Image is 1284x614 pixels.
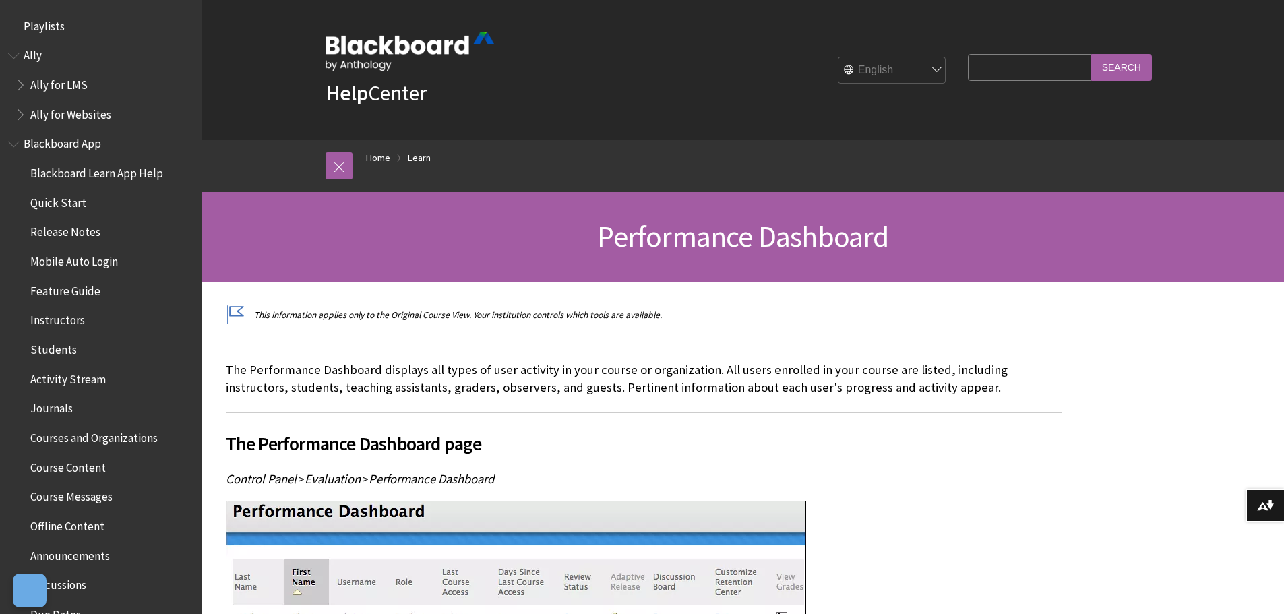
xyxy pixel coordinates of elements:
a: Home [366,150,390,166]
span: Announcements [30,545,110,563]
span: Blackboard Learn App Help [30,162,163,180]
nav: Book outline for Playlists [8,15,194,38]
span: Course Content [30,456,106,474]
nav: Book outline for Anthology Ally Help [8,44,194,126]
span: Evaluation [305,471,361,487]
span: Instructors [30,309,85,328]
span: Activity Stream [30,368,106,386]
span: Course Messages [30,486,113,504]
input: Search [1091,54,1152,80]
p: This information applies only to the Original Course View. Your institution controls which tools ... [226,309,1062,321]
span: Performance Dashboard [369,471,494,487]
button: Open Preferences [13,574,47,607]
a: Learn [408,150,431,166]
span: Journals [30,398,73,416]
span: Control Panel [226,471,297,487]
select: Site Language Selector [838,57,946,84]
strong: Help [326,80,368,106]
span: Ally [24,44,42,63]
span: Ally for LMS [30,73,88,92]
span: Ally for Websites [30,103,111,121]
span: Performance Dashboard [597,218,888,255]
span: Mobile Auto Login [30,250,118,268]
span: The Performance Dashboard page [226,429,1062,458]
span: Playlists [24,15,65,33]
span: Students [30,338,77,357]
span: Feature Guide [30,280,100,298]
p: The Performance Dashboard displays all types of user activity in your course or organization. All... [226,361,1062,396]
span: Quick Start [30,191,86,210]
p: > > [226,470,1062,488]
span: Blackboard App [24,133,101,151]
img: Blackboard by Anthology [326,32,494,71]
span: Offline Content [30,515,104,533]
span: Courses and Organizations [30,427,158,445]
a: HelpCenter [326,80,427,106]
span: Discussions [30,574,86,592]
span: Release Notes [30,221,100,239]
